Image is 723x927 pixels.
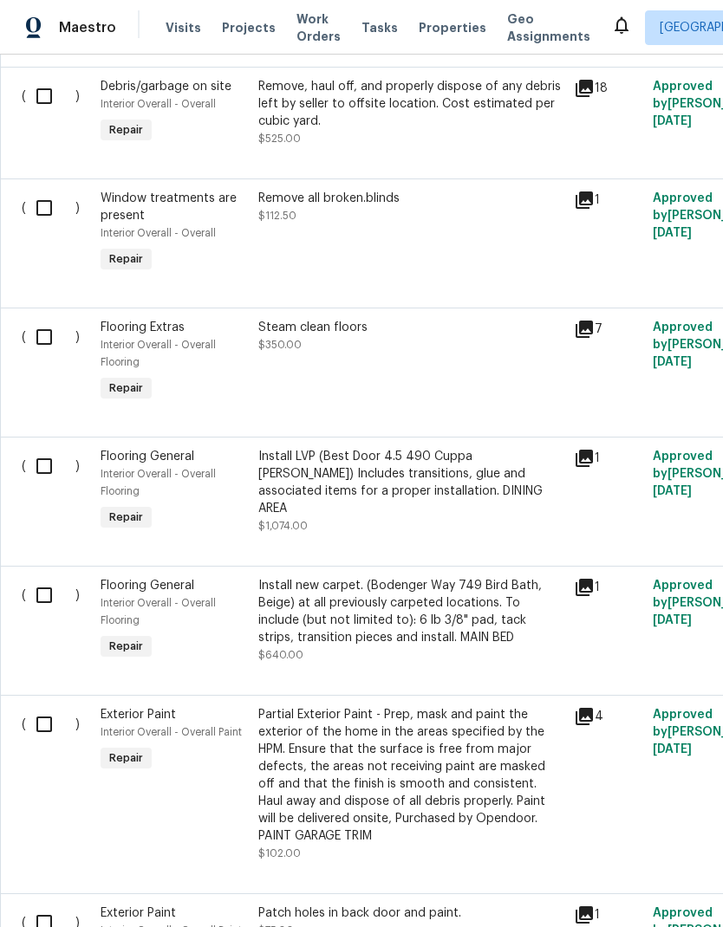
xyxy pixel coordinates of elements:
span: [DATE] [653,115,692,127]
span: Flooring General [101,580,194,592]
div: 18 [574,78,642,99]
span: Interior Overall - Overall Flooring [101,469,216,496]
span: Properties [419,19,486,36]
span: Repair [102,638,150,655]
span: Work Orders [296,10,341,45]
div: ( ) [16,572,95,669]
span: Window treatments are present [101,192,237,222]
div: Install new carpet. (Bodenger Way 749 Bird Bath, Beige) at all previously carpeted locations. To ... [258,577,563,646]
div: Install LVP (Best Door 4.5 490 Cuppa [PERSON_NAME]) Includes transitions, glue and associated ite... [258,448,563,517]
span: $350.00 [258,340,302,350]
div: ( ) [16,701,95,867]
span: Repair [102,250,150,268]
div: 1 [574,904,642,925]
span: $640.00 [258,650,303,660]
span: Geo Assignments [507,10,590,45]
span: [DATE] [653,743,692,755]
span: Interior Overall - Overall [101,99,216,109]
span: Interior Overall - Overall Flooring [101,598,216,626]
span: $1,074.00 [258,521,308,531]
div: ( ) [16,314,95,411]
div: 1 [574,190,642,211]
span: [DATE] [653,356,692,368]
span: Repair [102,749,150,767]
span: Flooring General [101,451,194,463]
span: [DATE] [653,227,692,239]
span: Repair [102,509,150,526]
span: Maestro [59,19,116,36]
span: Exterior Paint [101,907,176,919]
span: $112.50 [258,211,296,221]
div: ( ) [16,185,95,282]
span: Repair [102,121,150,139]
div: 1 [574,448,642,469]
div: 7 [574,319,642,340]
span: Debris/garbage on site [101,81,231,93]
span: Tasks [361,22,398,34]
div: ( ) [16,73,95,152]
span: [DATE] [653,485,692,497]
div: Steam clean floors [258,319,563,336]
span: [DATE] [653,614,692,626]
span: Repair [102,379,150,397]
div: Partial Exterior Paint - Prep, mask and paint the exterior of the home in the areas specified by ... [258,706,563,845]
span: Interior Overall - Overall [101,228,216,238]
div: ( ) [16,443,95,540]
div: Remove, haul off, and properly dispose of any debris left by seller to offsite location. Cost est... [258,78,563,130]
span: Visits [166,19,201,36]
span: $102.00 [258,848,301,859]
div: 4 [574,706,642,727]
span: Flooring Extras [101,321,185,334]
span: Interior Overall - Overall Paint [101,727,242,737]
span: Exterior Paint [101,709,176,721]
span: Projects [222,19,276,36]
div: 1 [574,577,642,598]
span: $525.00 [258,133,301,144]
div: Patch holes in back door and paint. [258,904,563,922]
div: Remove all broken.blinds [258,190,563,207]
span: Interior Overall - Overall Flooring [101,340,216,367]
